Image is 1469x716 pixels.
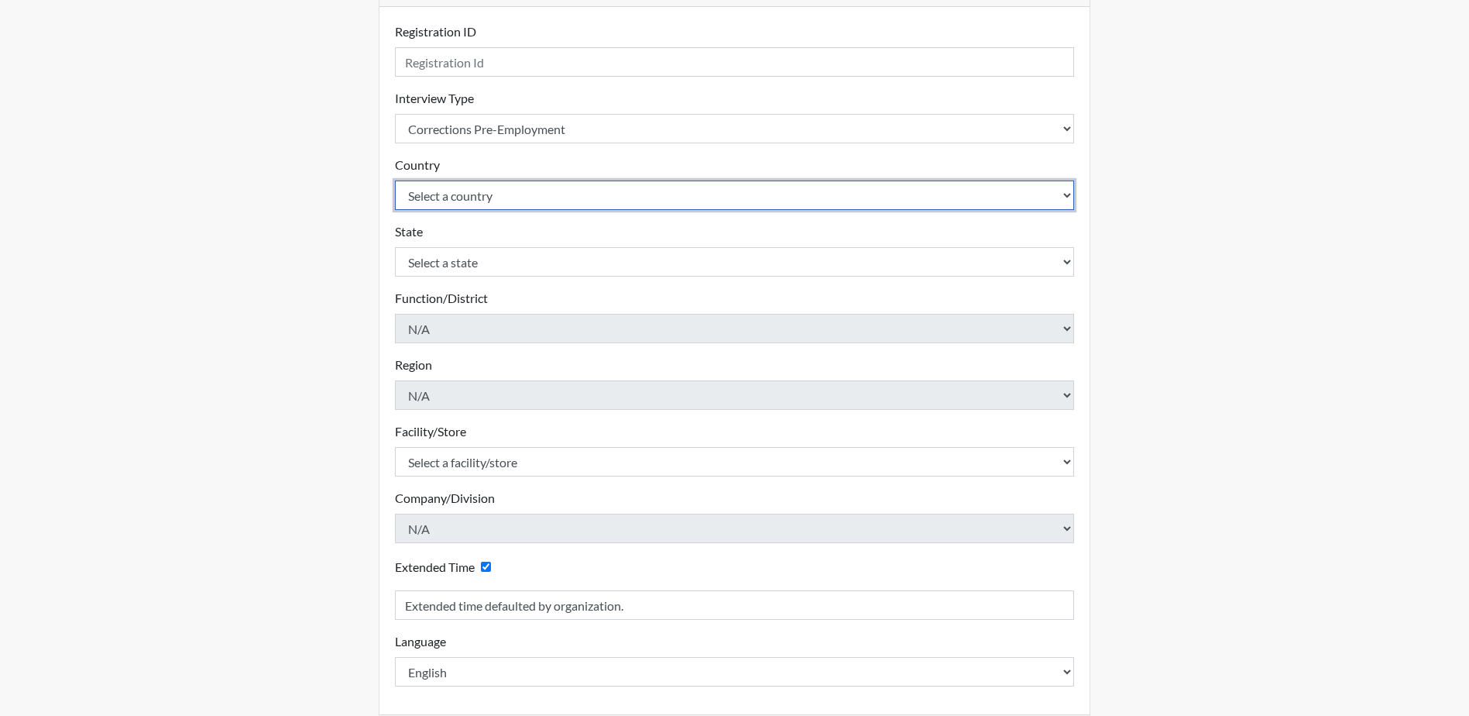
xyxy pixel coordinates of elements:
[395,22,476,41] label: Registration ID
[395,222,423,241] label: State
[395,556,497,578] div: Checking this box will provide the interviewee with an accomodation of extra time to answer each ...
[395,47,1075,77] input: Insert a Registration ID, which needs to be a unique alphanumeric value for each interviewee
[395,590,1075,620] input: Reason for Extension
[395,632,446,651] label: Language
[395,558,475,577] label: Extended Time
[395,156,440,174] label: Country
[395,489,495,508] label: Company/Division
[395,289,488,308] label: Function/District
[395,422,466,441] label: Facility/Store
[395,89,474,108] label: Interview Type
[395,356,432,374] label: Region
